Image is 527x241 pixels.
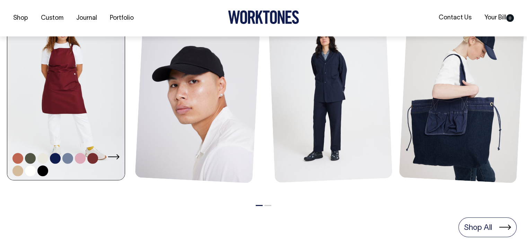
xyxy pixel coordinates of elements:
[268,1,393,182] img: Unstructured Blazer
[73,12,100,24] a: Journal
[436,12,474,24] a: Contact Us
[482,12,517,24] a: Your Bill0
[399,1,525,183] img: Store Bag
[458,217,517,237] a: Shop All
[264,205,271,206] button: 2 of 2
[135,1,261,183] img: Blank Dad Cap
[10,12,31,24] a: Shop
[107,12,137,24] a: Portfolio
[38,12,66,24] a: Custom
[256,205,263,206] button: 1 of 2
[506,14,514,22] span: 0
